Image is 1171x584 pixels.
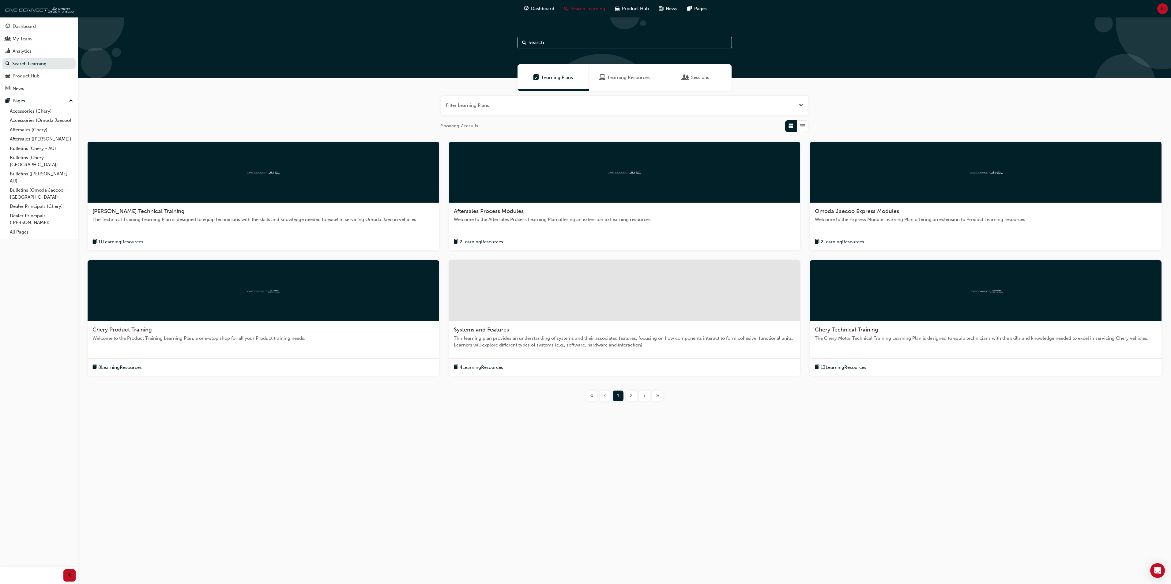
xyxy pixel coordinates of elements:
button: book-icon11LearningResources [92,238,143,246]
span: Systems and Features [454,326,509,333]
span: news-icon [659,5,663,13]
a: Bulletins (Omoda Jaecoo - [GEOGRAPHIC_DATA]) [7,185,76,202]
a: My Team [2,33,76,45]
span: 2 Learning Resources [460,238,503,245]
span: Welcome to the Aftersales Process Learning Plan offering an extension to Learning resources. [454,216,796,223]
span: book-icon [454,364,458,371]
div: My Team [13,36,32,43]
div: Product Hub [13,73,40,80]
a: Learning PlansLearning Plans [518,64,589,91]
span: Welcome to the Express Module Learning Plan offering an extension to Product Learning resources. [815,216,1157,223]
button: Last page [651,391,664,401]
span: book-icon [815,364,819,371]
img: oneconnect [3,2,73,15]
a: oneconnectOmoda Jaecoo Express ModulesWelcome to the Express Module Learning Plan offering an ext... [810,142,1162,251]
a: Dealer Principals ([PERSON_NAME]) [7,211,76,227]
a: Aftersales ([PERSON_NAME]) [7,134,76,144]
div: Dashboard [13,23,36,30]
a: news-iconNews [654,2,682,15]
div: News [13,85,24,92]
span: The Chery Motor Technical Training Learning Plan is designed to equip technicians with the skills... [815,335,1157,342]
div: Pages [13,97,25,104]
a: News [2,83,76,94]
button: book-icon2LearningResources [454,238,503,246]
span: guage-icon [6,24,10,29]
span: › [643,392,646,399]
a: pages-iconPages [682,2,712,15]
a: Product Hub [2,70,76,82]
span: search-icon [6,61,10,67]
a: Search Learning [2,58,76,69]
img: oneconnect [247,169,280,175]
a: oneconnectChery Product TrainingWelcome to the Product Training Learning Plan, a one-stop shop fo... [88,260,439,376]
span: car-icon [6,73,10,79]
span: Learning Resources [599,74,605,81]
span: The Technical Training Learning Plan is designed to equip technicians with the skills and knowled... [92,216,434,223]
div: Open Intercom Messenger [1150,563,1165,578]
button: Page 1 [612,391,625,401]
span: search-icon [564,5,568,13]
span: Grid [789,122,793,129]
span: Product Hub [622,5,649,12]
span: 11 Learning Resources [98,238,143,245]
a: Analytics [2,46,76,57]
span: guage-icon [524,5,529,13]
a: Bulletins (Chery - [GEOGRAPHIC_DATA]) [7,153,76,169]
span: This learning plan provides an understanding of systems and their associated features, focusing o... [454,335,796,349]
a: car-iconProduct Hub [610,2,654,15]
span: Search [522,39,526,46]
span: 4 Learning Resources [460,364,503,371]
a: All Pages [7,227,76,237]
span: prev-icon [67,572,72,579]
span: Sessions [691,74,709,81]
span: « [590,392,593,399]
span: Omoda Jaecoo Express Modules [815,208,899,215]
span: JD [1160,5,1165,12]
button: book-icon4LearningResources [454,364,503,371]
button: First page [585,391,598,401]
button: JD [1157,3,1168,14]
a: Accessories (Omoda Jaecoo) [7,116,76,125]
a: Dashboard [2,21,76,32]
span: Welcome to the Product Training Learning Plan, a one-stop shop for all your Product training needs. [92,335,434,342]
button: book-icon13LearningResources [815,364,866,371]
span: Pages [694,5,707,12]
span: Search Learning [571,5,605,12]
a: Aftersales (Chery) [7,125,76,135]
img: oneconnect [969,288,1003,294]
a: Bulletins ([PERSON_NAME] - AU) [7,169,76,185]
button: book-icon8LearningResources [92,364,142,371]
a: Dealer Principals (Chery) [7,202,76,211]
span: 1 [617,392,619,399]
button: Next page [638,391,651,401]
span: up-icon [69,97,73,105]
span: 2 Learning Resources [821,238,864,245]
a: SessionsSessions [660,64,732,91]
a: Systems and FeaturesThis learning plan provides an understanding of systems and their associated ... [449,260,800,376]
span: book-icon [815,238,819,246]
span: Showing 7 results [441,122,478,129]
span: news-icon [6,86,10,92]
span: Chery Product Training [92,326,152,333]
img: oneconnect [969,169,1003,175]
span: chart-icon [6,49,10,54]
span: ‹ [604,392,606,399]
span: Learning Resources [608,74,650,81]
button: book-icon2LearningResources [815,238,864,246]
span: Dashboard [531,5,554,12]
span: Chery Technical Training [815,326,878,333]
span: 2 [630,392,633,399]
span: List [800,122,805,129]
a: oneconnectAftersales Process ModulesWelcome to the Aftersales Process Learning Plan offering an e... [449,142,800,251]
span: book-icon [92,238,97,246]
div: Analytics [13,48,32,55]
span: Learning Plans [542,74,573,81]
button: Open the filter [799,102,804,109]
span: book-icon [92,364,97,371]
span: Aftersales Process Modules [454,208,524,215]
span: people-icon [6,36,10,42]
a: Bulletins (Chery - AU) [7,144,76,153]
button: Previous page [598,391,612,401]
